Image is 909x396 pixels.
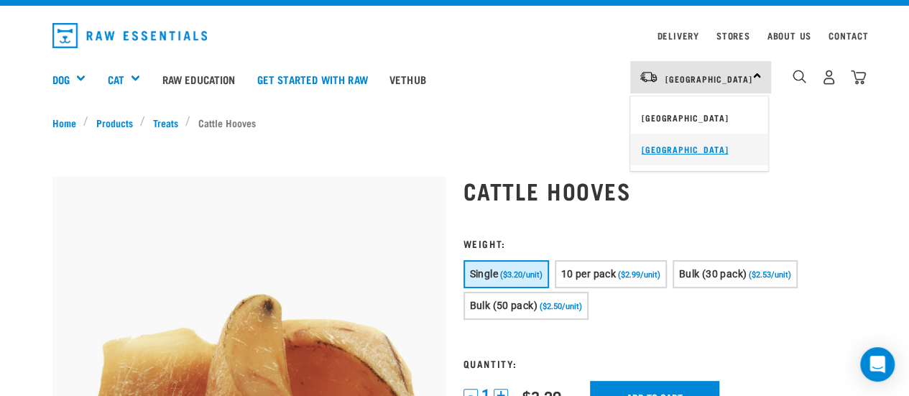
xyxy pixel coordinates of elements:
h1: Cattle Hooves [463,178,857,203]
span: Bulk (30 pack) [679,268,747,280]
nav: dropdown navigation [41,17,869,54]
a: Stores [716,33,750,38]
h3: Weight: [463,238,857,249]
span: ($3.20/unit) [500,270,543,280]
a: Delivery [657,33,698,38]
a: Get started with Raw [246,50,379,108]
img: user.png [821,70,836,85]
img: Raw Essentials Logo [52,23,208,48]
h3: Quantity: [463,358,857,369]
a: Vethub [379,50,437,108]
button: Bulk (50 pack) ($2.50/unit) [463,292,589,320]
a: Treats [145,115,185,130]
span: Single [470,268,498,280]
button: 10 per pack ($2.99/unit) [555,260,667,288]
span: [GEOGRAPHIC_DATA] [665,76,752,81]
nav: breadcrumbs [52,115,857,130]
img: home-icon@2x.png [851,70,866,85]
a: Cat [107,71,124,88]
span: Bulk (50 pack) [470,300,537,311]
a: Home [52,115,84,130]
a: Products [88,115,140,130]
a: Raw Education [151,50,246,108]
img: home-icon-1@2x.png [793,70,806,83]
span: ($2.53/unit) [749,270,791,280]
button: Single ($3.20/unit) [463,260,549,288]
div: Open Intercom Messenger [860,347,895,382]
span: 10 per pack [561,268,616,280]
a: [GEOGRAPHIC_DATA] [630,134,768,165]
span: ($2.50/unit) [540,302,582,311]
a: Dog [52,71,70,88]
span: ($2.99/unit) [618,270,660,280]
a: About Us [767,33,811,38]
button: Bulk (30 pack) ($2.53/unit) [673,260,798,288]
a: Contact [829,33,869,38]
a: [GEOGRAPHIC_DATA] [630,102,768,134]
img: van-moving.png [639,70,658,83]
